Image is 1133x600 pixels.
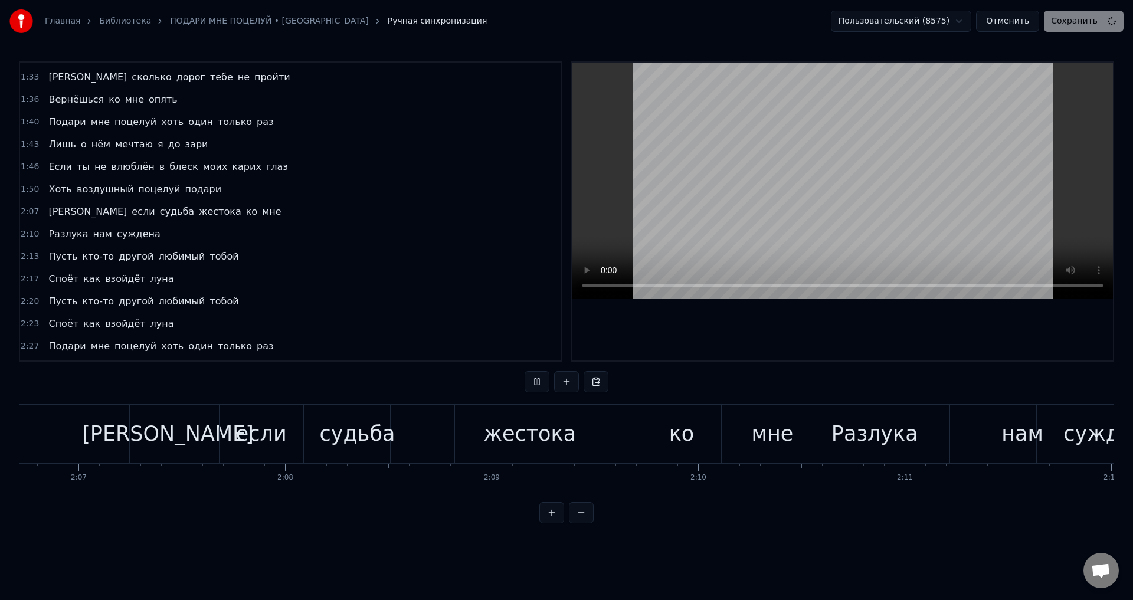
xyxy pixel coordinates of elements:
span: до [167,137,182,151]
span: мне [90,115,111,129]
div: нам [1001,418,1043,450]
div: 2:11 [897,473,913,483]
img: youka [9,9,33,33]
div: 2:12 [1103,473,1119,483]
span: Хоть [47,182,73,196]
span: я [156,137,165,151]
button: Отменить [976,11,1039,32]
span: луна [149,317,175,330]
span: если [130,205,156,218]
div: ко [669,418,695,450]
span: мне [90,339,111,353]
div: судьба [320,418,395,450]
span: моих [202,160,229,173]
span: кто-то [81,294,116,308]
span: судьба [159,205,195,218]
span: пройти [253,70,292,84]
nav: breadcrumb [45,15,487,27]
span: 1:46 [21,161,39,173]
span: раз [256,115,274,129]
div: если [236,418,287,450]
span: подари [184,182,222,196]
a: Главная [45,15,80,27]
span: тобой [209,250,240,263]
span: как [82,317,101,330]
span: один [187,115,214,129]
span: другой [117,294,155,308]
span: любимый [157,250,206,263]
span: 2:10 [21,228,39,240]
span: жестока [198,205,243,218]
span: взойдёт [104,317,146,330]
div: жестока [483,418,576,450]
a: ПОДАРИ МНЕ ПОЦЕЛУЙ • [GEOGRAPHIC_DATA] [170,15,368,27]
span: карих [231,160,263,173]
span: 2:13 [21,251,39,263]
span: 2:20 [21,296,39,307]
span: 2:27 [21,340,39,352]
span: Разлука [47,227,89,241]
span: взойдёт [104,272,146,286]
span: мне [124,93,145,106]
span: тобой [209,294,240,308]
span: 1:50 [21,183,39,195]
span: 2:07 [21,206,39,218]
span: Подари [47,339,87,353]
span: зари [184,137,209,151]
span: 1:33 [21,71,39,83]
span: мне [261,205,282,218]
span: ко [245,205,258,218]
span: ты [76,160,91,173]
span: ко [107,93,121,106]
span: [PERSON_NAME] [47,205,128,218]
span: нам [92,227,113,241]
span: Ручная синхронизация [388,15,487,27]
span: сколько [130,70,172,84]
span: поцелуй [113,115,158,129]
div: 2:10 [690,473,706,483]
span: Если [47,160,73,173]
span: Пусть [47,294,78,308]
span: Подари [47,115,87,129]
span: кто-то [81,250,116,263]
span: влюблён [110,160,156,173]
span: один [187,339,214,353]
span: поцелуй [113,339,158,353]
span: поцелуй [137,182,181,196]
span: Лишь [47,137,77,151]
span: 2:23 [21,318,39,330]
span: 1:43 [21,139,39,150]
span: мечтаю [114,137,154,151]
span: блеск [168,160,199,173]
span: в [158,160,166,173]
span: Пусть [47,250,78,263]
span: только [217,339,253,353]
span: Споёт [47,317,80,330]
span: нём [90,137,112,151]
span: как [82,272,101,286]
span: 2:17 [21,273,39,285]
span: 1:36 [21,94,39,106]
span: не [93,160,107,173]
span: суждена [116,227,162,241]
div: Открытый чат [1083,553,1119,588]
span: тебе [209,70,234,84]
span: любимый [157,294,206,308]
span: [PERSON_NAME] [47,70,128,84]
span: опять [148,93,179,106]
span: хоть [160,115,185,129]
div: мне [752,418,794,450]
span: хоть [160,339,185,353]
div: [PERSON_NAME] [82,418,254,450]
div: 2:09 [484,473,500,483]
span: глаз [265,160,289,173]
span: Споёт [47,272,80,286]
div: Разлука [831,418,918,450]
span: только [217,115,253,129]
span: раз [256,339,274,353]
span: не [237,70,251,84]
div: 2:07 [71,473,87,483]
a: Библиотека [99,15,151,27]
span: луна [149,272,175,286]
span: дорог [175,70,207,84]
